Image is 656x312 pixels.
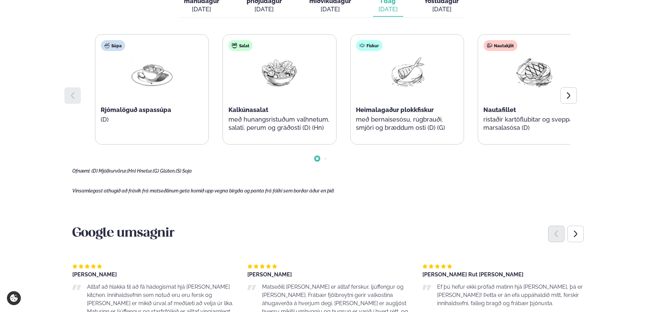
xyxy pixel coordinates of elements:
[356,40,382,51] div: Fiskur
[72,225,584,242] h3: Google umsagnir
[324,157,327,160] span: Go to slide 2
[72,272,234,277] div: [PERSON_NAME]
[425,5,459,13] div: [DATE]
[316,157,319,160] span: Go to slide 1
[483,115,585,132] p: ristaðir kartöflubitar og sveppa- marsalasósa (D)
[72,168,90,174] span: Ofnæmi:
[512,57,556,88] img: Beef-Meat.png
[422,272,584,277] div: [PERSON_NAME] Rut [PERSON_NAME]
[7,291,21,305] a: Cookie settings
[228,106,268,113] span: Kalkúnasalat
[359,43,365,48] img: fish.svg
[72,188,335,194] span: Vinsamlegast athugið að frávik frá matseðlinum geta komið upp vegna birgða og panta frá fólki sem...
[437,283,584,308] p: Ef þú hefur ekki prófað matinn hjá [PERSON_NAME], þá er [PERSON_NAME]! Þetta er án efa uppáhaldið...
[101,106,171,113] span: Rjómalöguð aspassúpa
[101,40,125,51] div: Súpa
[309,5,351,13] div: [DATE]
[91,168,127,174] span: (D) Mjólkurvörur,
[247,272,409,277] div: [PERSON_NAME]
[258,57,301,88] img: Salad.png
[483,106,516,113] span: Nautafillet
[101,115,203,124] p: (D)
[385,57,429,88] img: Fish.png
[153,168,176,174] span: (G) Glúten,
[184,5,219,13] div: [DATE]
[356,106,434,113] span: Heimalagaður plokkfiskur
[548,226,565,242] div: Previous slide
[104,43,110,48] img: soup.svg
[379,5,398,13] div: [DATE]
[228,115,331,132] p: með hunangsristuðum valhnetum, salati, perum og gráðosti (D) (Hn)
[567,226,584,242] div: Next slide
[483,40,517,51] div: Nautakjöt
[232,43,237,48] img: salad.svg
[356,115,458,132] p: með bernaisesósu, rúgbrauði, smjöri og bræddum osti (D) (G)
[228,40,253,51] div: Salat
[176,168,192,174] span: (S) Soja
[130,57,174,88] img: Soup.png
[487,43,492,48] img: beef.svg
[247,5,282,13] div: [DATE]
[127,168,153,174] span: (Hn) Hnetur,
